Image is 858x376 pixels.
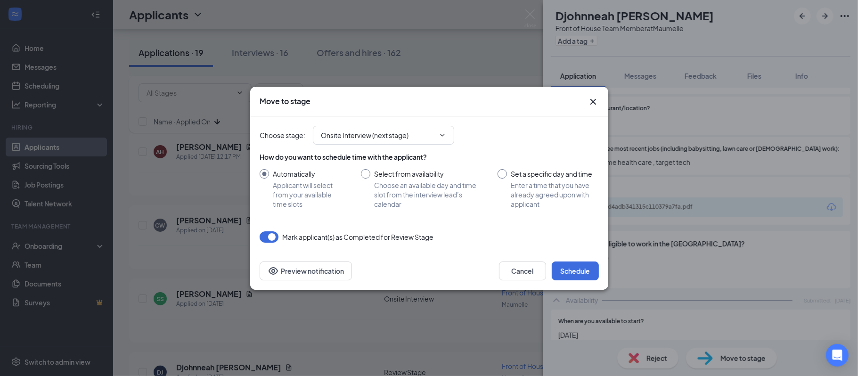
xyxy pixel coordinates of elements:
[439,131,446,139] svg: ChevronDown
[260,152,599,162] div: How do you want to schedule time with the applicant?
[260,96,311,106] h3: Move to stage
[499,262,546,280] button: Cancel
[260,130,305,140] span: Choose stage :
[588,96,599,107] svg: Cross
[282,231,433,243] span: Mark applicant(s) as Completed for Review Stage
[552,262,599,280] button: Schedule
[588,96,599,107] button: Close
[826,344,849,367] div: Open Intercom Messenger
[268,265,279,277] svg: Eye
[260,262,352,280] button: Preview notificationEye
